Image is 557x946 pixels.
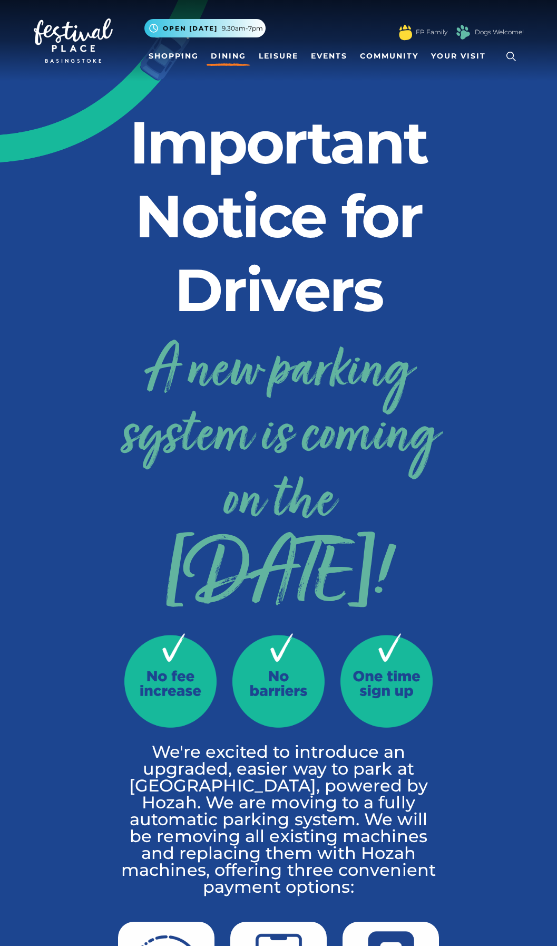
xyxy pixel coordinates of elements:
[307,46,351,66] a: Events
[144,19,266,37] button: Open [DATE] 9.30am-7pm
[118,548,439,607] span: [DATE]!
[207,46,250,66] a: Dining
[144,46,203,66] a: Shopping
[416,27,447,37] a: FP Family
[431,51,486,62] span: Your Visit
[118,331,439,607] a: A new parking system is coming on the[DATE]!
[118,105,439,327] h2: Important Notice for Drivers
[356,46,423,66] a: Community
[475,27,524,37] a: Dogs Welcome!
[255,46,302,66] a: Leisure
[163,24,218,33] span: Open [DATE]
[427,46,495,66] a: Your Visit
[118,744,439,895] p: We're excited to introduce an upgraded, easier way to park at [GEOGRAPHIC_DATA], powered by Hozah...
[34,18,113,63] img: Festival Place Logo
[222,24,263,33] span: 9.30am-7pm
